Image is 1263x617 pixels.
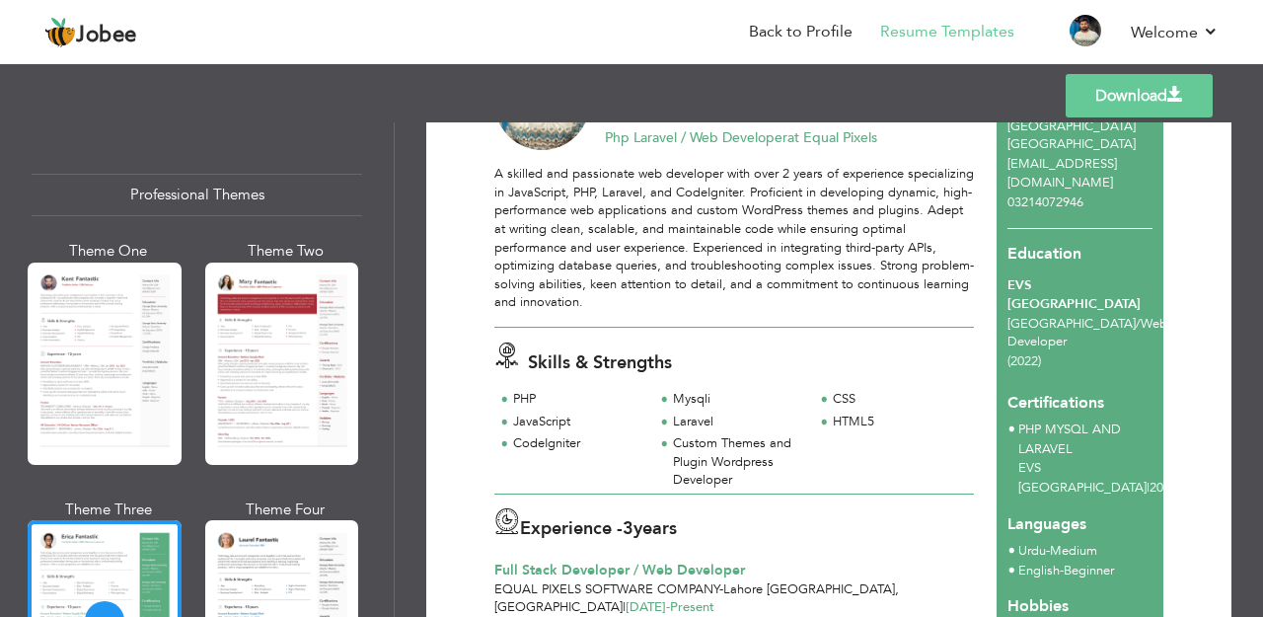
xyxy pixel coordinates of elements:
[1018,542,1046,560] span: Urdu
[673,434,802,490] div: Custom Themes and Plugin Wordpress Developer
[749,21,853,43] a: Back to Profile
[494,580,719,598] span: Equal pixels Software Company
[1007,135,1136,153] span: [GEOGRAPHIC_DATA]
[1018,562,1114,581] li: Beginner
[494,561,745,579] span: Full Stack Developer / Web Developer
[513,413,642,431] div: JavaScript
[209,500,363,520] div: Theme Four
[623,516,633,541] span: 3
[1007,315,1167,351] span: [GEOGRAPHIC_DATA] Web Developer
[520,516,623,541] span: Experience -
[723,580,895,598] span: Lahore [GEOGRAPHIC_DATA]
[833,390,962,409] div: CSS
[1136,315,1141,333] span: /
[1007,243,1081,265] span: Education
[626,598,714,616] span: Present
[494,165,974,312] div: A skilled and passionate web developer with over 2 years of experience specializing in JavaScript...
[513,434,642,453] div: CodeIgniter
[623,516,677,542] label: years
[1046,542,1050,560] span: -
[1070,15,1101,46] img: Profile Img
[1007,595,1069,617] span: Hobbies
[1018,459,1177,499] p: EVS [GEOGRAPHIC_DATA] 2021
[1147,479,1150,497] span: |
[528,350,672,375] span: Skills & Strengths
[787,128,877,147] span: at Equal Pixels
[623,598,626,616] span: |
[673,390,802,409] div: Mysqli
[513,390,642,409] div: PHP
[32,241,186,262] div: Theme One
[1007,155,1117,192] span: [EMAIL_ADDRESS][DOMAIN_NAME]
[44,17,137,48] a: Jobee
[673,413,802,431] div: Laravel
[719,580,723,598] span: -
[44,17,76,48] img: jobee.io
[1066,74,1213,117] a: Download
[1131,21,1219,44] a: Welcome
[1007,276,1152,313] div: EVS [GEOGRAPHIC_DATA]
[209,241,363,262] div: Theme Two
[1018,421,1121,458] span: PHP MYSQL AND LARAVEL
[880,21,1014,43] a: Resume Templates
[833,413,962,431] div: HTML5
[1007,499,1086,536] span: Languages
[494,598,623,616] span: [GEOGRAPHIC_DATA]
[997,99,1164,154] div: [GEOGRAPHIC_DATA]
[32,174,362,216] div: Professional Themes
[895,580,899,598] span: ,
[666,598,670,616] span: -
[1018,542,1097,562] li: Medium
[76,25,137,46] span: Jobee
[1007,193,1083,211] span: 03214072946
[32,500,186,520] div: Theme Three
[1007,352,1041,370] span: (2022)
[626,598,670,616] span: [DATE]
[1060,562,1064,579] span: -
[1018,562,1060,579] span: English
[1007,377,1104,415] span: Certifications
[605,128,787,147] span: Php Laravel / Web Developer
